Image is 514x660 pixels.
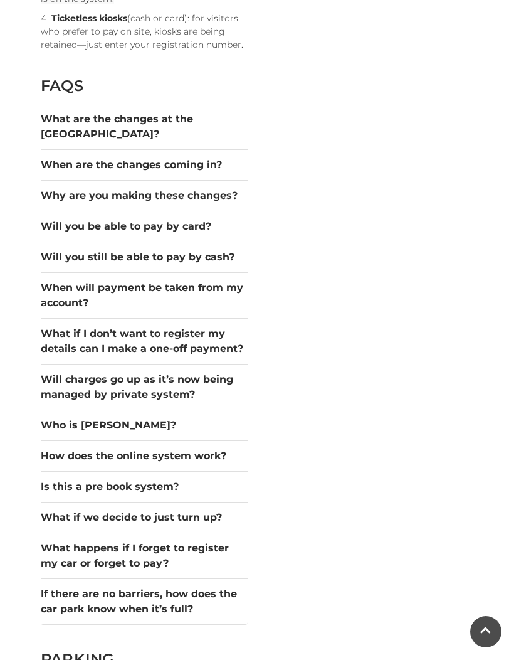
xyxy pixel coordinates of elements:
button: What if we decide to just turn up? [41,510,248,525]
li: (cash or card): for visitors who prefer to pay on site, kiosks are being retained—just enter your... [41,12,248,51]
button: When are the changes coming in? [41,157,248,173]
button: Why are you making these changes? [41,188,248,203]
button: What happens if I forget to register my car or forget to pay? [41,541,248,571]
button: Will charges go up as it’s now being managed by private system? [41,372,248,402]
button: Is this a pre book system? [41,479,248,494]
strong: Ticketless kiosks [51,13,127,24]
button: How does the online system work? [41,449,248,464]
button: What are the changes at the [GEOGRAPHIC_DATA]? [41,112,248,142]
button: When will payment be taken from my account? [41,280,248,311]
button: Who is [PERSON_NAME]? [41,418,248,433]
button: Will you be able to pay by card? [41,219,248,234]
button: Will you still be able to pay by cash? [41,250,248,265]
button: What if I don’t want to register my details can I make a one-off payment? [41,326,248,356]
h2: FAQS [41,77,248,95]
button: If there are no barriers, how does the car park know when it’s full? [41,587,248,617]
